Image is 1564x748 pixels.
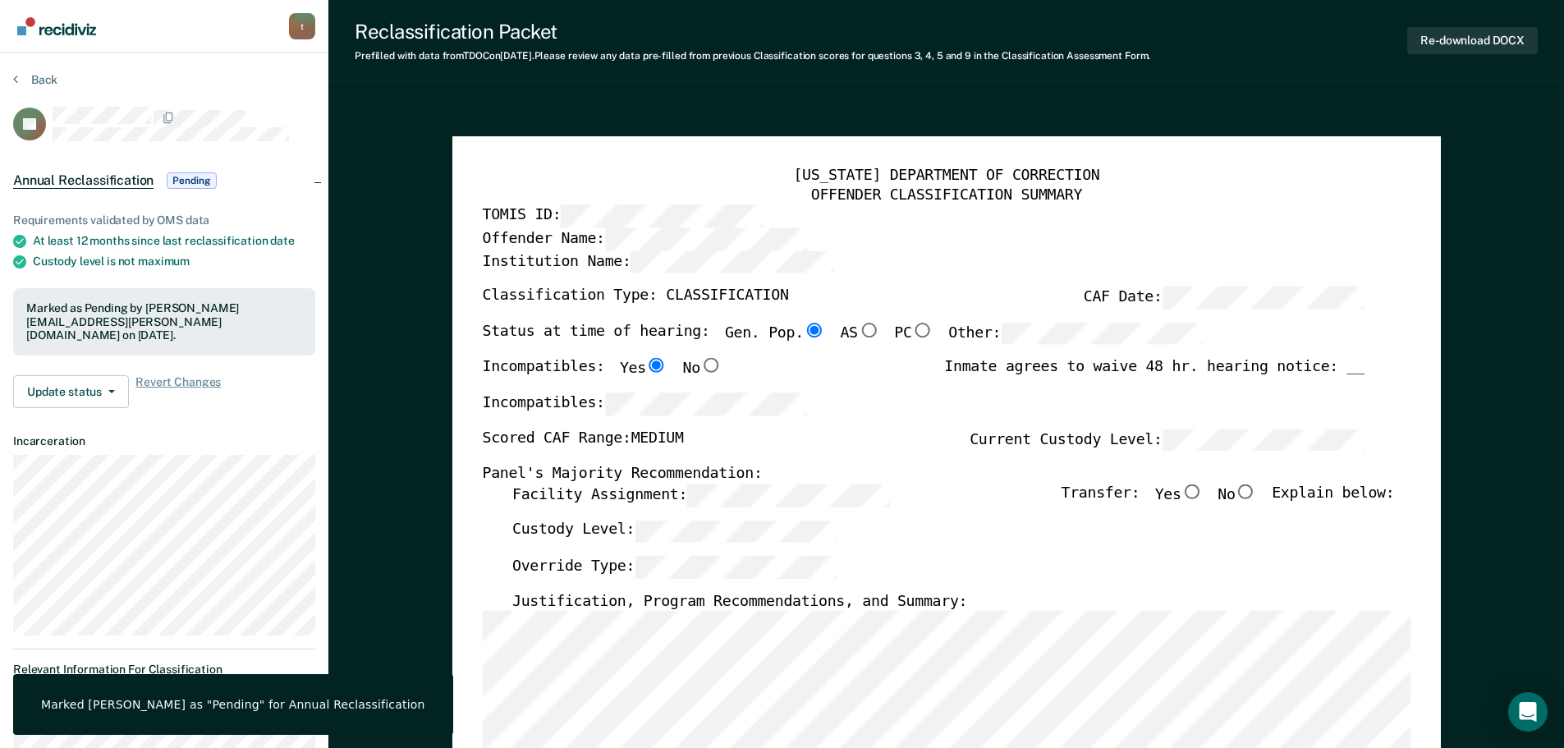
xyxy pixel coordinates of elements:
img: Recidiviz [17,17,96,35]
label: CAF Date: [1083,287,1364,310]
input: No [1235,484,1256,499]
label: No [1218,484,1257,507]
label: PC [894,323,933,346]
div: OFFENDER CLASSIFICATION SUMMARY [482,186,1410,205]
button: Profile dropdown button [289,13,315,39]
div: At least 12 months since last reclassification [33,234,315,248]
input: Incompatibles: [604,392,806,415]
label: Scored CAF Range: MEDIUM [482,429,683,452]
span: Revert Changes [135,375,221,408]
label: AS [840,323,879,346]
label: Current Custody Level: [970,429,1364,452]
div: Prefilled with data from TDOC on [DATE] . Please review any data pre-filled from previous Classif... [355,50,1150,62]
input: Offender Name: [604,228,806,251]
input: TOMIS ID: [561,205,763,228]
div: Custody level is not [33,255,315,268]
span: Annual Reclassification [13,172,154,189]
div: Open Intercom Messenger [1508,692,1548,732]
div: t [289,13,315,39]
div: [US_STATE] DEPARTMENT OF CORRECTION [482,167,1410,186]
div: Status at time of hearing: [482,323,1203,359]
label: Override Type: [511,556,837,579]
div: Panel's Majority Recommendation: [482,465,1364,484]
span: maximum [138,255,190,268]
label: Yes [619,358,667,379]
input: CAF Date: [1162,287,1364,310]
input: Institution Name: [631,250,832,273]
div: Marked [PERSON_NAME] as "Pending" for Annual Reclassification [41,697,425,712]
div: Inmate agrees to waive 48 hr. hearing notice: __ [944,358,1364,392]
div: Transfer: Explain below: [1061,484,1394,521]
label: Institution Name: [482,250,832,273]
input: AS [857,323,878,337]
label: Yes [1154,484,1202,507]
div: Requirements validated by OMS data [13,213,315,227]
label: Gen. Pop. [724,323,824,346]
div: Incompatibles: [482,358,722,392]
input: Facility Assignment: [687,484,889,507]
input: Custody Level: [635,520,837,543]
label: Justification, Program Recommendations, and Summary: [511,592,966,612]
input: Yes [1181,484,1202,499]
label: Custody Level: [511,520,837,543]
button: Update status [13,375,129,408]
label: Other: [948,323,1203,346]
label: Incompatibles: [482,392,807,415]
div: Marked as Pending by [PERSON_NAME][EMAIL_ADDRESS][PERSON_NAME][DOMAIN_NAME] on [DATE]. [26,301,302,342]
dt: Relevant Information For Classification [13,663,315,677]
input: Other: [1001,323,1203,346]
div: Reclassification Packet [355,20,1150,44]
label: Offender Name: [482,228,807,251]
span: date [270,234,294,247]
input: Override Type: [635,556,837,579]
label: TOMIS ID: [482,205,763,228]
input: Gen. Pop. [803,323,824,337]
label: Classification Type: CLASSIFICATION [482,287,788,310]
input: Yes [645,358,667,373]
input: PC [911,323,933,337]
button: Re-download DOCX [1407,27,1538,54]
input: No [699,358,721,373]
label: Facility Assignment: [511,484,888,507]
button: Back [13,72,57,87]
input: Current Custody Level: [1162,429,1364,452]
label: No [682,358,722,379]
span: Pending [167,172,216,189]
dt: Incarceration [13,434,315,448]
